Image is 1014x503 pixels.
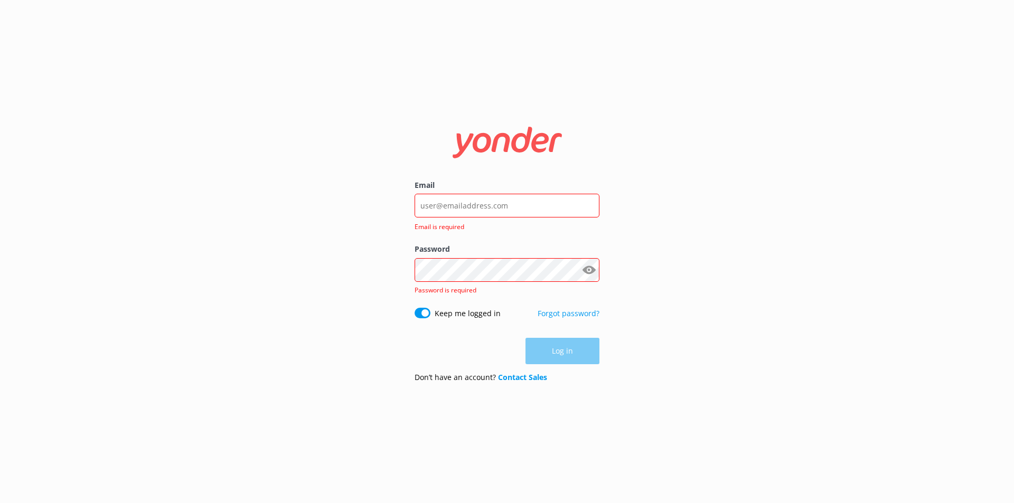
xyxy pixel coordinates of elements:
[415,222,593,232] span: Email is required
[538,308,599,318] a: Forgot password?
[415,179,599,191] label: Email
[415,286,476,295] span: Password is required
[435,308,501,319] label: Keep me logged in
[415,194,599,217] input: user@emailaddress.com
[415,243,599,255] label: Password
[498,372,547,382] a: Contact Sales
[415,372,547,383] p: Don’t have an account?
[578,259,599,280] button: Show password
